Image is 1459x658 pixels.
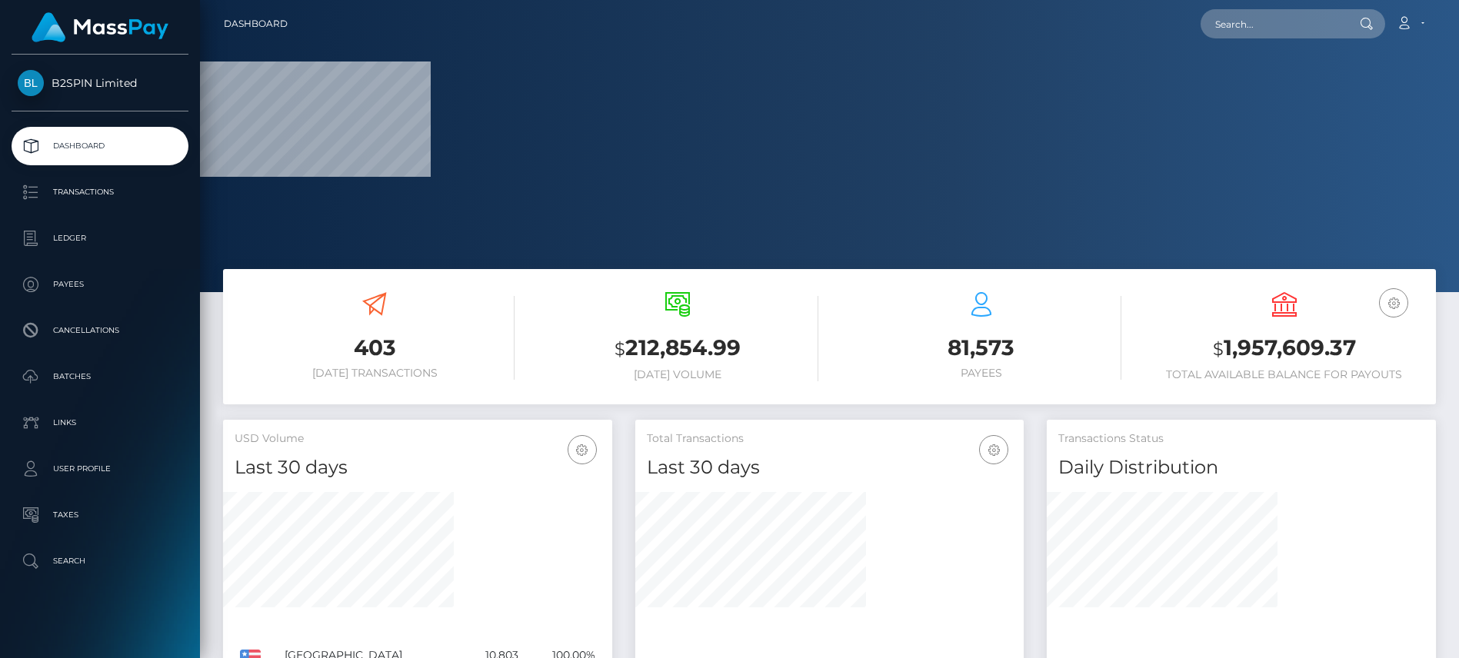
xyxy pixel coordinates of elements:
h3: 403 [235,333,515,363]
a: Links [12,404,188,442]
p: Dashboard [18,135,182,158]
p: Cancellations [18,319,182,342]
h6: [DATE] Transactions [235,367,515,380]
p: Search [18,550,182,573]
h3: 1,957,609.37 [1144,333,1424,364]
p: Payees [18,273,182,296]
p: Batches [18,365,182,388]
p: Transactions [18,181,182,204]
h6: [DATE] Volume [538,368,818,381]
p: Links [18,411,182,434]
h4: Daily Distribution [1058,454,1424,481]
p: User Profile [18,457,182,480]
h5: Total Transactions [647,431,1013,447]
h5: USD Volume [235,431,601,447]
img: B2SPIN Limited [18,70,44,96]
small: $ [615,338,625,360]
h6: Payees [841,367,1121,380]
a: Cancellations [12,311,188,350]
p: Ledger [18,227,182,250]
h3: 212,854.99 [538,333,818,364]
h6: Total Available Balance for Payouts [1144,368,1424,381]
span: B2SPIN Limited [12,76,188,90]
h5: Transactions Status [1058,431,1424,447]
a: Taxes [12,496,188,534]
img: MassPay Logo [32,12,168,42]
h3: 81,573 [841,333,1121,363]
a: Search [12,542,188,580]
h4: Last 30 days [647,454,1013,481]
h4: Last 30 days [235,454,601,481]
a: Payees [12,265,188,304]
a: Dashboard [12,127,188,165]
p: Taxes [18,503,182,527]
small: $ [1213,338,1224,360]
a: User Profile [12,450,188,488]
a: Dashboard [224,8,288,40]
a: Batches [12,357,188,396]
input: Search... [1201,9,1345,38]
a: Transactions [12,173,188,211]
a: Ledger [12,219,188,258]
